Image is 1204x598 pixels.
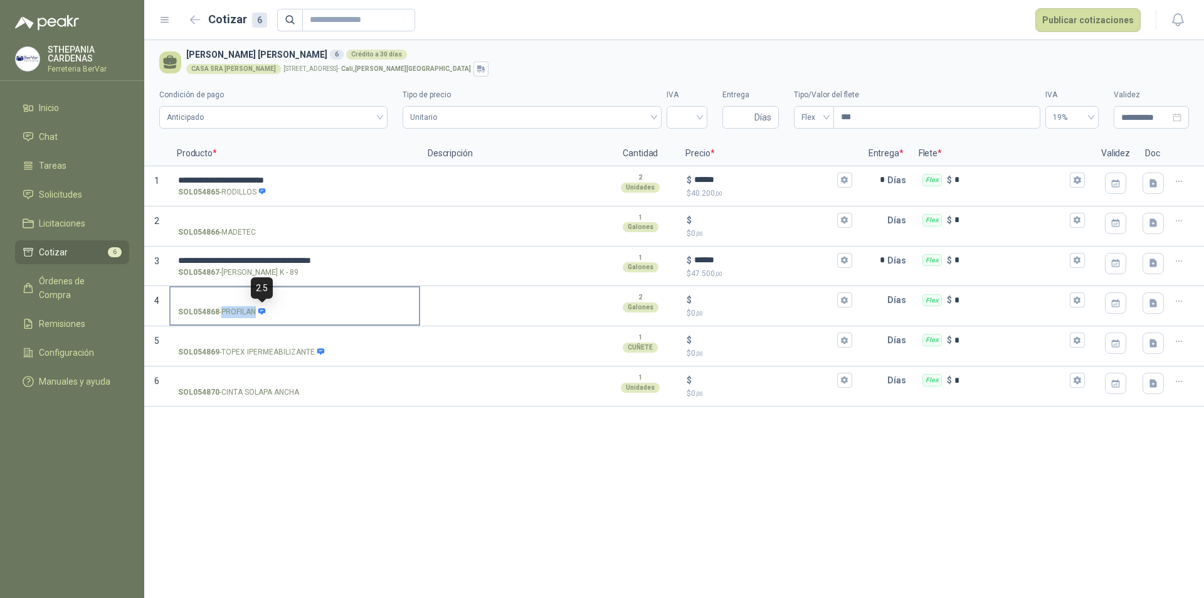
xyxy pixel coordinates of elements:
p: $ [687,348,852,360]
strong: SOL054867 [178,267,219,279]
div: 6 [252,13,267,28]
span: Manuales y ayuda [39,375,110,388]
span: 0 [691,229,703,238]
p: 1 [638,333,642,343]
p: 1 [638,253,642,263]
button: Flex $ [1070,333,1085,348]
p: $ [687,173,692,187]
a: Licitaciones [15,211,129,235]
p: $ [947,173,952,187]
input: Flex $ [954,296,1067,305]
a: Inicio [15,96,129,120]
label: Entrega [722,89,779,101]
p: - CINTA SOLAPA ANCHA [178,387,299,398]
div: Unidades [621,183,660,193]
p: - PROFILAN [178,306,266,318]
strong: Cali , [PERSON_NAME][GEOGRAPHIC_DATA] [341,65,471,72]
p: Cantidad [603,141,678,166]
span: ,00 [715,190,722,197]
p: $ [687,213,692,227]
label: Condición de pago [159,89,388,101]
input: $$47.500,00 [694,255,834,265]
span: 19% [1053,108,1091,127]
span: 1 [154,176,159,186]
p: $ [947,293,952,307]
h3: [PERSON_NAME] [PERSON_NAME] [186,48,1184,61]
span: 5 [154,336,159,346]
span: Flex [801,108,826,127]
div: Unidades [621,383,660,393]
p: $ [687,228,852,240]
button: $$0,00 [837,373,852,388]
img: Logo peakr [15,15,79,30]
input: $$0,00 [694,296,834,305]
p: Días [887,328,911,353]
span: ,00 [695,230,703,237]
a: Órdenes de Compra [15,269,129,307]
span: Chat [39,130,58,144]
p: Días [887,248,911,273]
span: 0 [691,389,703,398]
p: - [PERSON_NAME] K - 89 [178,267,298,279]
span: Configuración [39,346,94,360]
label: Tipo de precio [403,89,662,101]
span: 0 [691,309,703,318]
p: Flete [911,141,1094,166]
div: Galones [623,262,658,272]
a: Tareas [15,154,129,178]
p: Entrega [861,141,911,166]
span: 6 [108,247,122,257]
p: 2 [638,173,642,183]
p: - RODILLOS [178,186,267,198]
button: Publicar cotizaciones [1035,8,1141,32]
span: ,00 [715,270,722,277]
p: $ [947,333,952,347]
span: Inicio [39,101,59,115]
span: ,00 [695,350,703,357]
p: 1 [638,373,642,383]
span: Solicitudes [39,188,82,201]
a: Configuración [15,341,129,365]
div: Flex [922,254,942,267]
p: $ [687,254,692,267]
a: Chat [15,125,129,149]
div: Galones [623,222,658,232]
button: Flex $ [1070,253,1085,268]
p: Validez [1094,141,1138,166]
span: 2 [154,216,159,226]
div: CUÑETE [623,343,658,353]
input: Flex $ [954,376,1067,385]
input: $$40.200,00 [694,175,834,184]
label: Tipo/Valor del flete [794,89,1040,101]
h2: Cotizar [208,11,267,28]
input: $$0,00 [694,376,834,385]
span: Órdenes de Compra [39,274,117,302]
input: Flex $ [954,255,1067,265]
p: Días [887,368,911,393]
button: $$0,00 [837,333,852,348]
span: 0 [691,349,703,358]
input: SOL054866-MADETEC [178,216,411,225]
input: $$0,00 [694,215,834,225]
label: IVA [667,89,707,101]
div: Flex [922,174,942,186]
button: $$47.500,00 [837,253,852,268]
strong: SOL054870 [178,387,219,398]
p: Doc [1138,141,1169,166]
p: $ [687,333,692,347]
input: SOL054867-[PERSON_NAME] K - 89 [178,256,411,265]
div: Flex [922,334,942,346]
span: Cotizar [39,245,68,259]
button: Flex $ [1070,373,1085,388]
div: Flex [922,214,942,227]
span: ,00 [695,390,703,397]
strong: SOL054866 [178,227,219,238]
div: 2.5 [251,277,273,299]
p: $ [687,307,852,319]
span: Remisiones [39,317,85,331]
span: Unitario [410,108,654,127]
p: STHEPANIA CARDENAS [48,45,129,63]
p: Descripción [420,141,603,166]
div: 6 [330,50,344,60]
img: Company Logo [16,47,40,71]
